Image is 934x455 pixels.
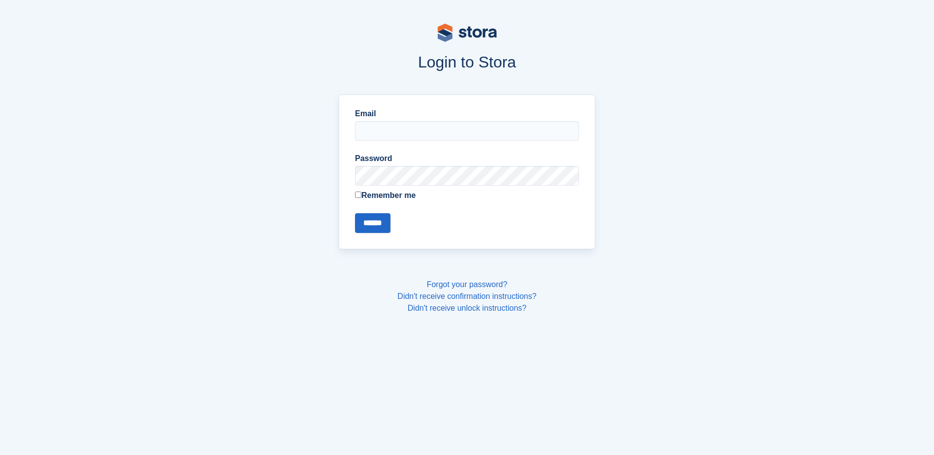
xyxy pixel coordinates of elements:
[355,153,579,164] label: Password
[355,192,361,198] input: Remember me
[151,53,783,71] h1: Login to Stora
[438,24,497,42] img: stora-logo-53a41332b3708ae10de48c4981b4e9114cc0af31d8433b30ea865607fb682f29.svg
[397,292,536,300] a: Didn't receive confirmation instructions?
[355,190,579,201] label: Remember me
[408,304,526,312] a: Didn't receive unlock instructions?
[355,108,579,120] label: Email
[427,280,508,289] a: Forgot your password?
